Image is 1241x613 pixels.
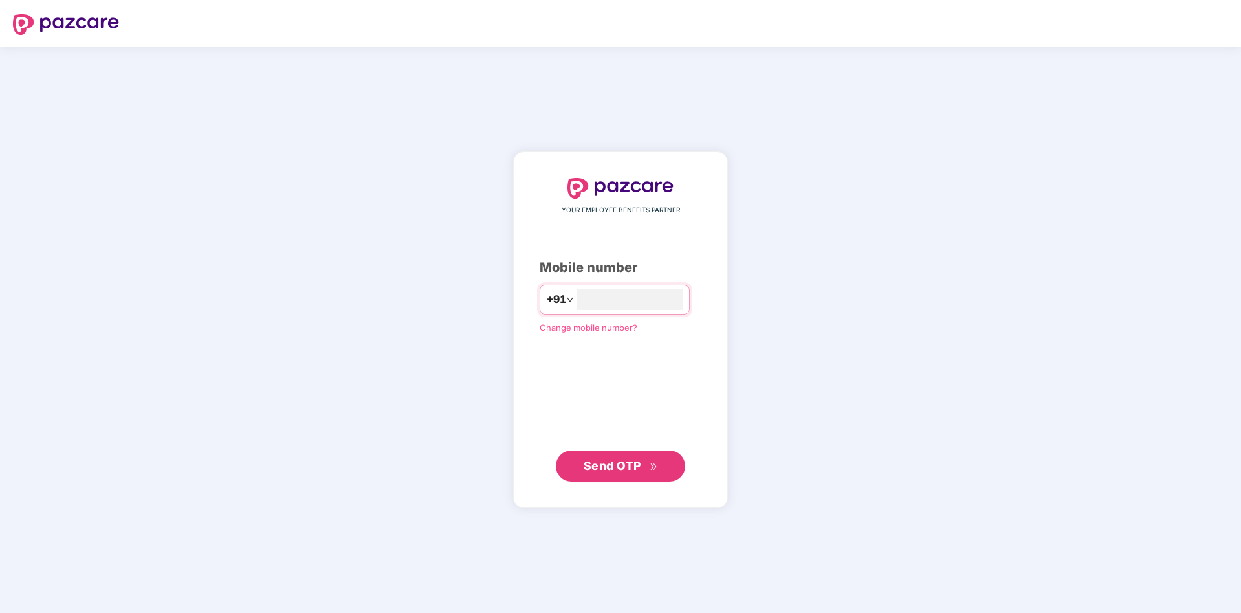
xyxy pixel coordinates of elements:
[650,463,658,471] span: double-right
[566,296,574,304] span: down
[562,205,680,216] span: YOUR EMPLOYEE BENEFITS PARTNER
[567,178,674,199] img: logo
[556,451,685,482] button: Send OTPdouble-right
[540,322,637,333] a: Change mobile number?
[540,258,701,278] div: Mobile number
[547,291,566,307] span: +91
[13,14,119,35] img: logo
[584,459,641,473] span: Send OTP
